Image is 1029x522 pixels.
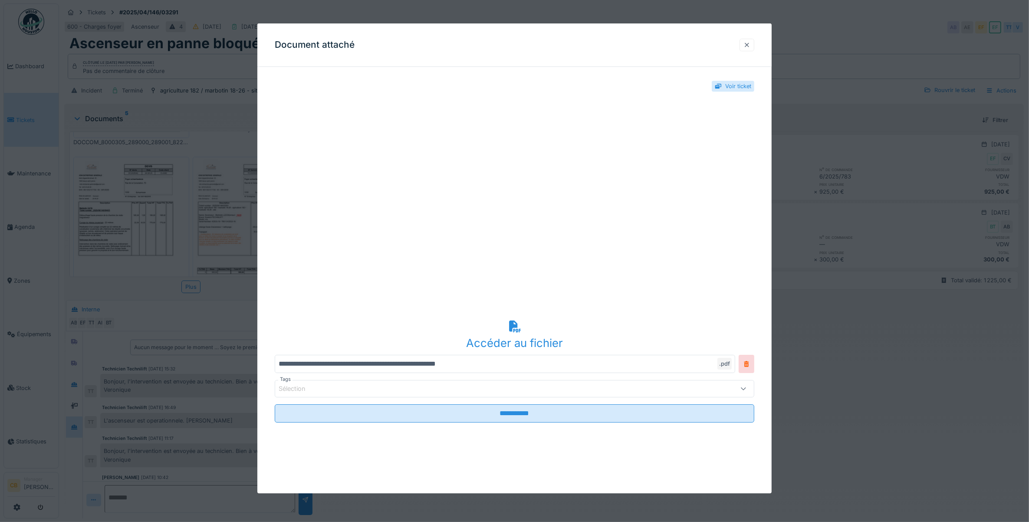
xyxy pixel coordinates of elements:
h3: Document attaché [275,40,355,50]
div: Sélection [279,384,318,393]
div: Accéder au fichier [275,335,755,351]
div: Voir ticket [725,82,751,90]
label: Tags [278,376,293,383]
div: .pdf [717,358,732,370]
